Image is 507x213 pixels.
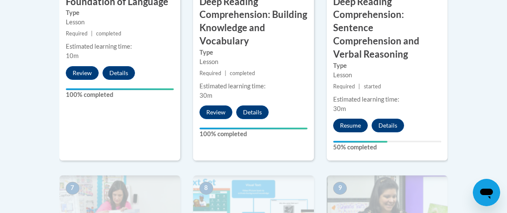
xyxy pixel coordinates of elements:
span: Required [333,83,355,90]
button: Resume [333,119,368,132]
span: completed [230,70,255,76]
span: 7 [66,182,79,195]
div: Your progress [333,141,387,143]
div: Estimated learning time: [66,42,174,51]
button: Review [199,105,232,119]
span: 30m [333,105,346,112]
span: 30m [199,92,212,99]
label: 50% completed [333,143,441,152]
button: Details [103,66,135,80]
label: Type [333,61,441,70]
button: Details [372,119,404,132]
label: 100% completed [66,90,174,99]
span: completed [96,30,121,37]
div: Your progress [199,128,308,129]
span: Required [199,70,221,76]
span: 9 [333,182,347,195]
div: Lesson [199,57,308,67]
span: | [91,30,93,37]
div: Estimated learning time: [333,95,441,104]
span: 10m [66,52,79,59]
div: Your progress [66,88,174,90]
label: Type [199,48,308,57]
label: 100% completed [199,129,308,139]
button: Review [66,66,99,80]
div: Lesson [66,18,174,27]
span: | [358,83,360,90]
span: 8 [199,182,213,195]
span: Required [66,30,88,37]
span: | [225,70,226,76]
span: started [364,83,381,90]
button: Details [236,105,269,119]
div: Estimated learning time: [199,82,308,91]
label: Type [66,8,174,18]
div: Lesson [333,70,441,80]
iframe: Button to launch messaging window [473,179,500,206]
